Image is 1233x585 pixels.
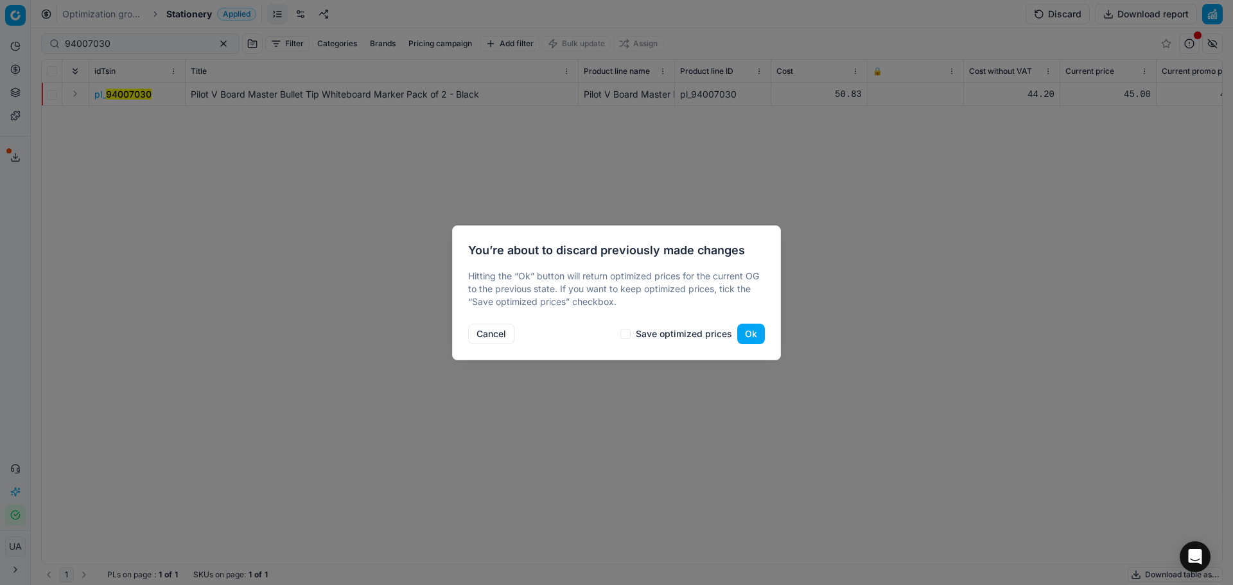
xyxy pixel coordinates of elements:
button: Cancel [468,324,514,344]
label: Save optimized prices [636,329,732,338]
h2: You’re about to discard previously made changes [468,241,765,259]
input: Save optimized prices [620,329,631,339]
p: Hitting the “Ok” button will return optimized prices for the current OG to the previous state. If... [468,270,765,308]
button: Ok [737,324,765,344]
